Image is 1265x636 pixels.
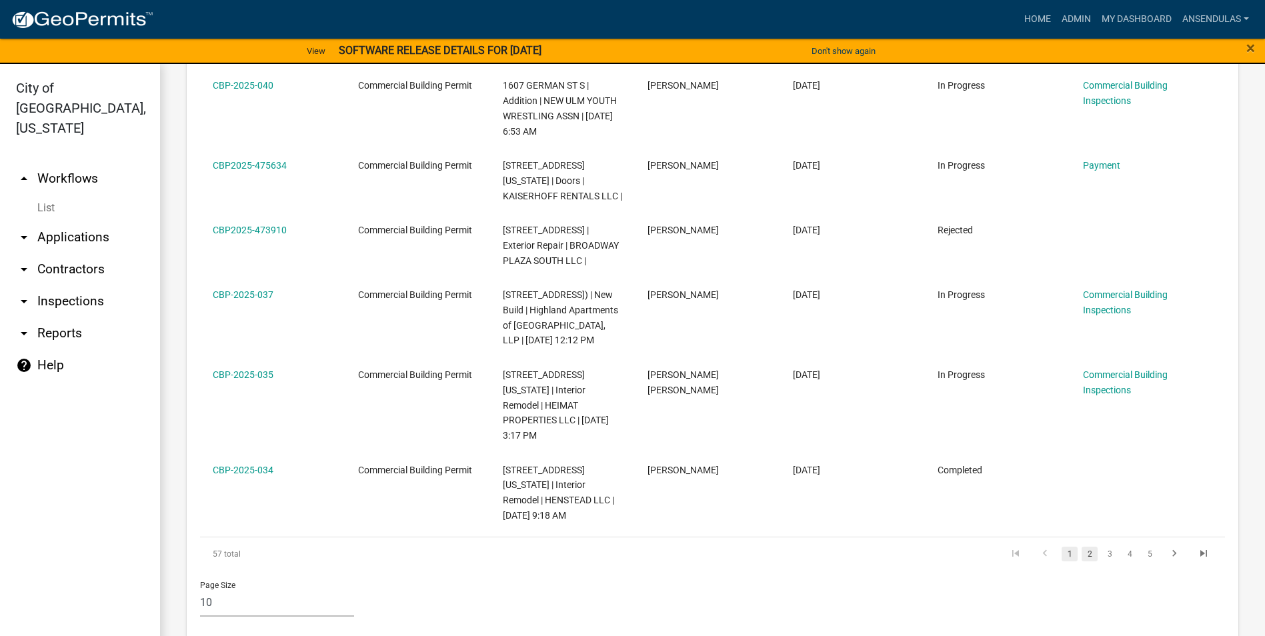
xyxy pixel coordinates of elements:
button: Don't show again [806,40,881,62]
a: CBP2025-475634 [213,160,287,171]
li: page 5 [1140,543,1160,565]
i: arrow_drop_down [16,229,32,245]
i: arrow_drop_down [16,325,32,341]
a: Payment [1083,160,1120,171]
span: Herb Knutson [648,160,719,171]
span: Commercial Building Permit [358,465,472,475]
a: CBP-2025-040 [213,80,273,91]
span: Glenn James Hauser [648,369,719,395]
strong: SOFTWARE RELEASE DETAILS FOR [DATE] [339,44,541,57]
span: Commercial Building Permit [358,80,472,91]
span: In Progress [938,369,985,380]
a: CBP-2025-035 [213,369,273,380]
span: 09/04/2025 [793,225,820,235]
i: help [16,357,32,373]
span: In Progress [938,289,985,300]
a: CBP-2025-037 [213,289,273,300]
a: Admin [1056,7,1096,32]
a: CBP2025-473910 [213,225,287,235]
a: Home [1019,7,1056,32]
a: go to first page [1003,547,1028,561]
span: In Progress [938,160,985,171]
span: × [1246,39,1255,57]
a: 5 [1142,547,1158,561]
li: page 4 [1120,543,1140,565]
a: My Dashboard [1096,7,1177,32]
span: Commercial Building Permit [358,289,472,300]
span: 09/11/2025 [793,80,820,91]
span: 08/20/2025 [793,289,820,300]
div: 57 total [200,537,403,571]
i: arrow_drop_down [16,293,32,309]
a: Commercial Building Inspections [1083,289,1168,315]
a: go to last page [1191,547,1216,561]
span: 09/09/2025 [793,160,820,171]
a: 1 [1062,547,1078,561]
li: page 3 [1100,543,1120,565]
span: Rejected [938,225,973,235]
li: page 2 [1080,543,1100,565]
i: arrow_drop_up [16,171,32,187]
span: randy poehler [648,225,719,235]
a: 4 [1122,547,1138,561]
a: ansendulas [1177,7,1254,32]
span: 1627 BROADWAY ST S | Exterior Repair | BROADWAY PLAZA SOUTH LLC | [503,225,619,266]
button: Close [1246,40,1255,56]
i: arrow_drop_down [16,261,32,277]
a: Commercial Building Inspections [1083,80,1168,106]
span: Commercial Building Permit [358,160,472,171]
span: 215 1/2 N MINNESOTA ST | Doors | KAISERHOFF RENTALS LLC | [503,160,622,201]
span: Completed [938,465,982,475]
a: 3 [1102,547,1118,561]
li: page 1 [1060,543,1080,565]
span: 4 MINNESOTA ST N | Interior Remodel | HEIMAT PROPERTIES LLC | 08/19/2025 3:17 PM [503,369,609,441]
span: 08/14/2025 [793,369,820,380]
span: 08/07/2025 [793,465,820,475]
a: CBP-2025-034 [213,465,273,475]
a: 2 [1082,547,1098,561]
a: Commercial Building Inspections [1083,369,1168,395]
span: Chayla Henle [648,465,719,475]
span: 905 N Highland Ave (Building #2) | New Build | Highland Apartments of New Ulm, LLP | 09/03/2025 1... [503,289,618,345]
span: Coleman Cihak [648,80,719,91]
span: 1607 GERMAN ST S | Addition | NEW ULM YOUTH WRESTLING ASSN | 09/22/2025 6:53 AM [503,80,617,136]
span: 5 MINNESOTA ST N | Interior Remodel | HENSTEAD LLC | 08/13/2025 9:18 AM [503,465,614,521]
span: In Progress [938,80,985,91]
span: Zac Rosenow [648,289,719,300]
a: go to previous page [1032,547,1058,561]
a: go to next page [1162,547,1187,561]
a: View [301,40,331,62]
span: Commercial Building Permit [358,225,472,235]
span: Commercial Building Permit [358,369,472,380]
